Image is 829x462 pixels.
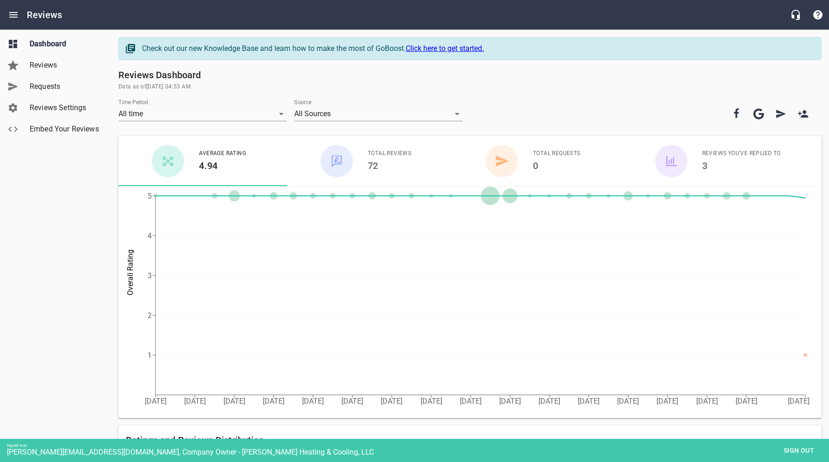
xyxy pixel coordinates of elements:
[148,231,152,240] tspan: 4
[780,445,818,456] span: Sign out
[368,149,411,158] span: Total Reviews
[381,397,402,406] tspan: [DATE]
[406,44,484,53] a: Click here to get started.
[199,158,246,173] h6: 4.94
[30,124,100,135] span: Embed Your Reviews
[30,102,100,113] span: Reviews Settings
[696,397,718,406] tspan: [DATE]
[199,149,246,158] span: Average Rating
[142,43,812,54] div: Check out our new Knowledge Base and learn how to make the most of GoBoost.
[460,397,482,406] tspan: [DATE]
[223,397,245,406] tspan: [DATE]
[792,103,814,125] a: New User
[617,397,639,406] tspan: [DATE]
[341,397,363,406] tspan: [DATE]
[30,60,100,71] span: Reviews
[302,397,324,406] tspan: [DATE]
[788,397,810,406] tspan: [DATE]
[533,158,581,173] h6: 0
[126,433,814,448] h6: Ratings and Reviews Distribution
[118,82,822,92] span: Data as of [DATE] 04:53 AM
[118,100,148,105] label: Time Period
[148,351,152,360] tspan: 1
[263,397,285,406] tspan: [DATE]
[145,397,167,406] tspan: [DATE]
[533,149,581,158] span: Total Requests
[148,192,152,200] tspan: 5
[7,443,829,448] div: Signed in as
[736,397,757,406] tspan: [DATE]
[702,158,781,173] h6: 3
[578,397,600,406] tspan: [DATE]
[770,103,792,125] a: Request Review
[118,68,822,82] h6: Reviews Dashboard
[30,81,100,92] span: Requests
[368,158,411,173] h6: 72
[7,448,829,456] div: [PERSON_NAME][EMAIL_ADDRESS][DOMAIN_NAME], Company Owner - [PERSON_NAME] Heating & Cooling, LLC
[126,250,135,295] tspan: Overall Rating
[118,106,287,121] div: All time
[656,397,678,406] tspan: [DATE]
[294,106,463,121] div: All Sources
[725,103,748,125] button: Your Facebook account is connected
[2,4,25,26] button: Open drawer
[148,271,152,280] tspan: 3
[785,4,807,26] button: Live Chat
[538,397,560,406] tspan: [DATE]
[30,38,100,50] span: Dashboard
[499,397,521,406] tspan: [DATE]
[776,442,822,459] button: Sign out
[294,100,311,105] label: Source
[807,4,829,26] button: Support Portal
[148,311,152,320] tspan: 2
[27,7,62,22] h6: Reviews
[184,397,206,406] tspan: [DATE]
[702,149,781,158] span: Reviews You've Replied To
[421,397,442,406] tspan: [DATE]
[748,103,770,125] button: Your google account is connected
